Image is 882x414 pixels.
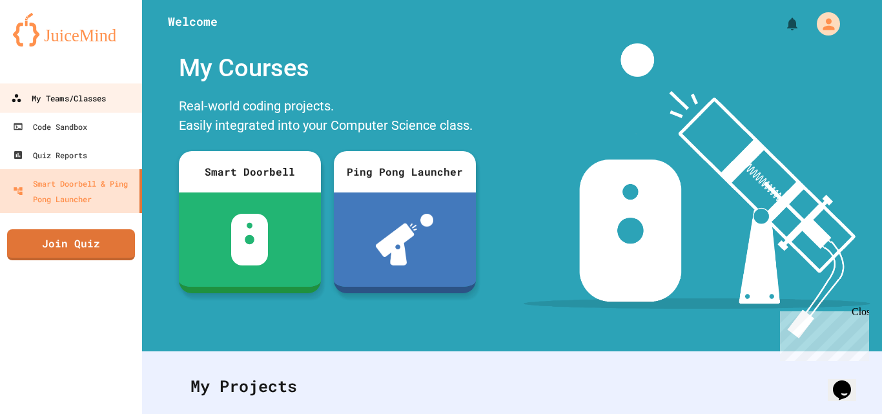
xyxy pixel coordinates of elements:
div: My Account [803,9,843,39]
div: Quiz Reports [13,147,87,163]
a: Join Quiz [7,229,135,260]
img: logo-orange.svg [13,13,129,47]
img: banner-image-my-projects.png [524,43,870,338]
div: Code Sandbox [13,119,87,134]
div: Smart Doorbell & Ping Pong Launcher [13,176,134,207]
div: My Teams/Classes [11,90,106,107]
iframe: chat widget [775,306,869,361]
div: My Notifications [761,13,803,35]
div: Real-world coding projects. Easily integrated into your Computer Science class. [172,93,482,141]
div: My Courses [172,43,482,93]
div: My Projects [178,361,846,411]
div: Ping Pong Launcher [334,151,476,192]
img: sdb-white.svg [231,214,268,265]
div: Chat with us now!Close [5,5,89,82]
div: Smart Doorbell [179,151,321,192]
img: ppl-with-ball.png [376,214,433,265]
iframe: chat widget [828,362,869,401]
